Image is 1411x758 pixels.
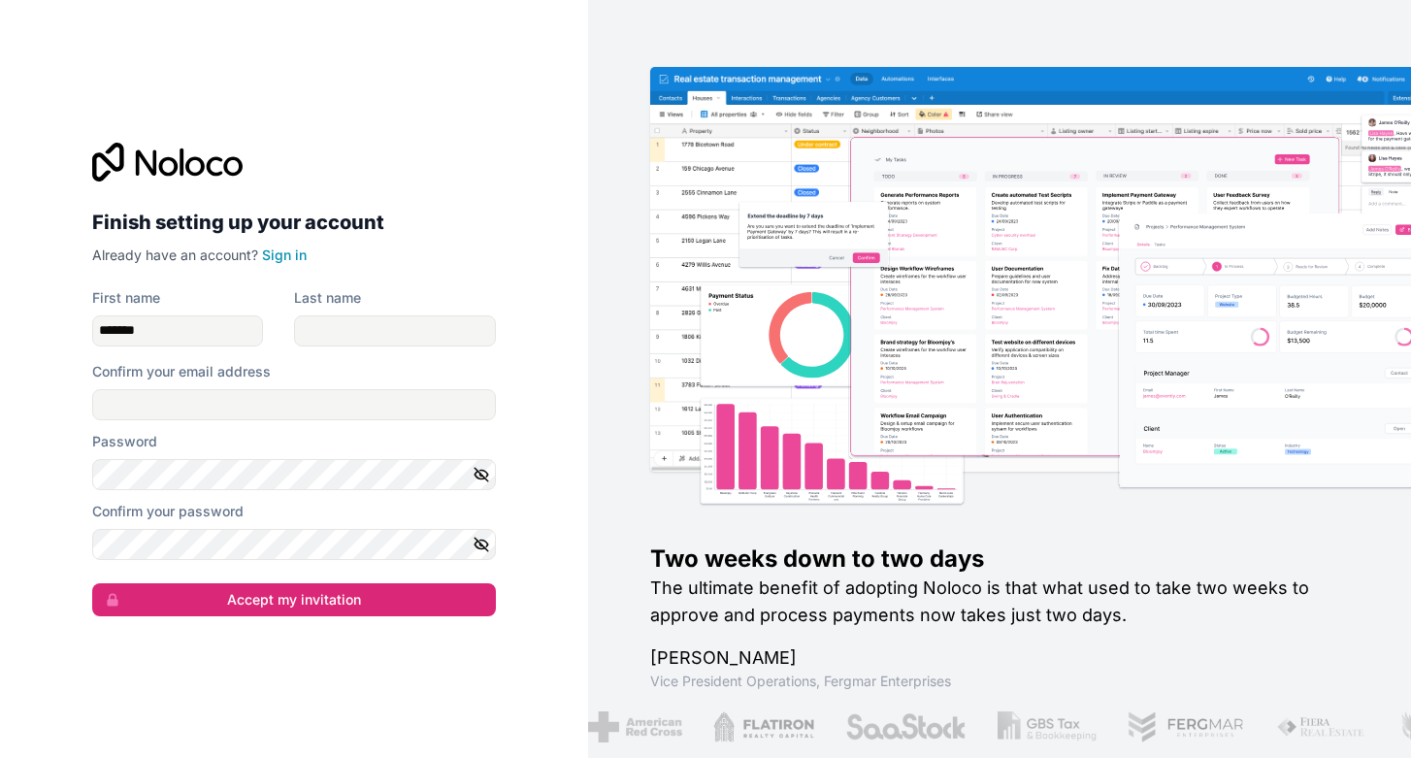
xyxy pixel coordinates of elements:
img: /assets/fergmar-CudnrXN5.png [1123,711,1241,742]
span: Already have an account? [92,247,258,263]
img: /assets/flatiron-C8eUkumj.png [708,711,809,742]
h2: Finish setting up your account [92,205,496,240]
label: First name [92,288,160,308]
img: /assets/american-red-cross-BAupjrZR.png [583,711,677,742]
h2: The ultimate benefit of adopting Noloco is that what used to take two weeks to approve and proces... [650,575,1349,629]
img: /assets/saastock-C6Zbiodz.png [840,711,963,742]
h1: Two weeks down to two days [650,544,1349,575]
label: Last name [294,288,361,308]
input: Email address [92,389,496,420]
label: Confirm your password [92,502,244,521]
label: Confirm your email address [92,362,271,381]
label: Password [92,432,157,451]
input: Confirm password [92,529,496,560]
img: /assets/gbstax-C-GtDUiK.png [993,711,1092,742]
input: Password [92,459,496,490]
input: given-name [92,315,263,346]
button: Accept my invitation [92,583,496,616]
img: /assets/fiera-fwj2N5v4.png [1271,711,1362,742]
h1: Vice President Operations , Fergmar Enterprises [650,672,1349,691]
h1: [PERSON_NAME] [650,644,1349,672]
input: family-name [294,315,496,346]
a: Sign in [262,247,307,263]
